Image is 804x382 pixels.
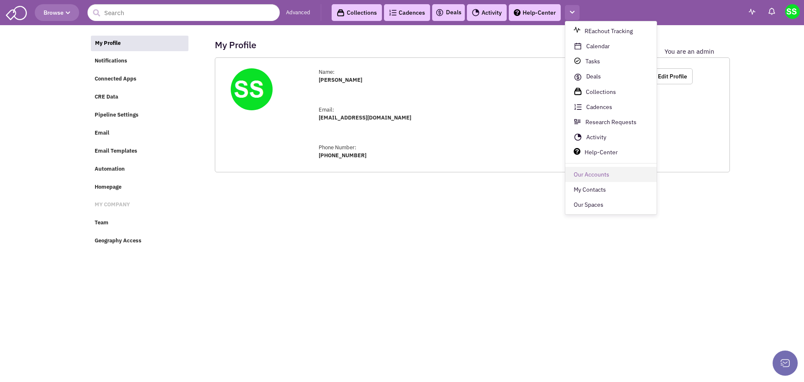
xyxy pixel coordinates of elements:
a: Activity [565,130,657,145]
img: icon-deals.svg [435,8,444,18]
span: Geography Access [95,237,142,244]
a: Homepage [90,179,188,195]
label: [PERSON_NAME] [319,76,362,84]
img: research-icon.svg [574,118,581,126]
span: Automation [95,165,125,172]
span: Email Templates [95,147,137,154]
span: Connected Apps [95,75,137,83]
img: icon-collection-lavender-black.svg [337,9,345,17]
img: calendar-outlined-icon.svg [574,42,582,50]
a: Geography Access [90,233,188,249]
a: Notifications [90,53,188,69]
img: help.png [514,9,521,16]
img: tasks-icon.svg [574,57,581,65]
a: REachout Tracking [565,23,657,39]
a: Our Spaces [565,197,657,213]
a: Collections [565,84,657,99]
span: Name: [319,68,335,75]
img: icon-collection-lavender-black.svg [574,87,582,96]
label: [PHONE_NUMBER] [319,152,366,160]
a: Connected Apps [90,71,188,87]
button: Edit Profile [652,68,693,84]
span: Collections [586,88,616,96]
a: Our Accounts [565,167,657,182]
img: Cadences_logo.png [389,10,397,16]
label: You are an admin [665,48,714,55]
span: Email: [319,106,334,113]
span: Browse [44,9,70,16]
a: Collections [332,4,382,21]
span: Phone Number: [319,144,356,151]
a: Activity [467,4,507,21]
span: Team [95,219,108,226]
span: Pipeline Settings [95,111,139,118]
a: Team [90,215,188,231]
a: Advanced [286,9,310,17]
span: MY COMPANY [95,201,130,208]
a: Calendar [565,39,657,54]
a: My Contacts [565,182,657,197]
a: Help-Center [509,4,561,21]
img: help.png [574,148,580,155]
a: Research Requests [565,115,657,130]
a: Cadences [384,4,430,21]
span: CRE Data [95,94,118,101]
span: Homepage [95,183,121,190]
a: CRE Data [90,89,188,105]
a: Email Templates [90,143,188,159]
a: Deals [435,8,461,18]
h2: My Profile [215,41,256,49]
img: pie-chart-icon.svg [574,133,582,142]
span: Email [95,129,109,136]
a: Tasks [565,54,657,69]
img: Cadences-list-icon.svg [574,103,582,112]
img: Activity.png [472,9,479,16]
a: Pipeline Settings [90,107,188,123]
a: Automation [90,161,188,177]
span: Notifications [95,57,127,65]
a: Cadences [565,100,657,115]
img: 37VWFVBQcEGZqG63iaFwoQ.png [231,68,273,110]
a: Email [90,125,188,141]
img: SmartAdmin [6,4,27,20]
img: icon-deals.svg [574,72,582,82]
a: Deals [565,69,657,84]
label: [EMAIL_ADDRESS][DOMAIN_NAME] [319,114,411,122]
img: Stephen Songy [785,4,800,19]
input: Search [88,4,280,21]
span: My Profile [95,39,121,47]
a: Help-Center [565,145,657,160]
button: Browse [35,4,79,21]
a: My Profile [91,36,188,52]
